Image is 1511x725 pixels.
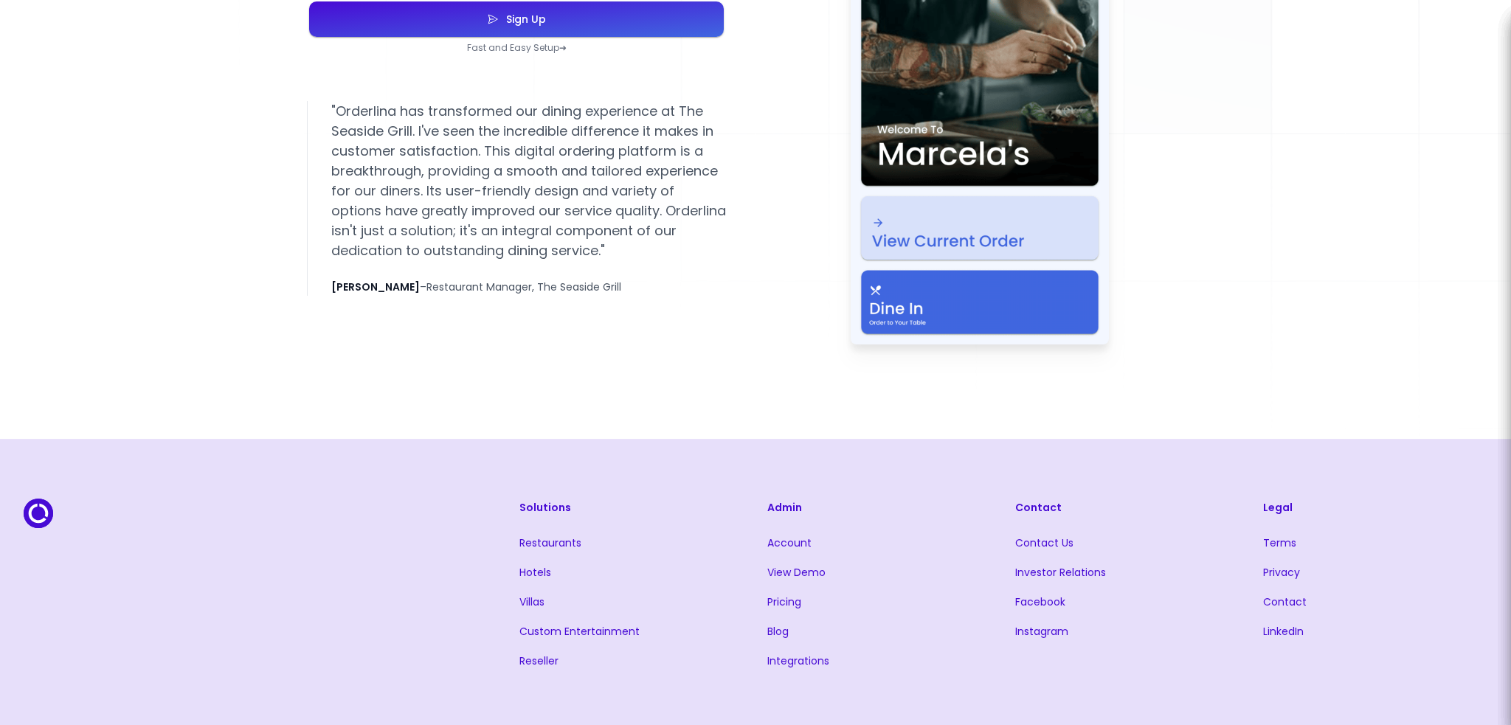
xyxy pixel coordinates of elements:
[519,499,744,516] h3: Solutions
[499,14,546,24] div: Sign Up
[1015,535,1073,550] a: Contact Us
[331,101,726,260] p: " Orderlina has transformed our dining experience at The Seaside Grill. I've seen the incredible ...
[1015,565,1106,580] a: Investor Relations
[767,653,829,668] a: Integrations
[1263,565,1300,580] a: Privacy
[1263,499,1487,516] h3: Legal
[519,535,581,550] a: Restaurants
[519,565,551,580] a: Hotels
[519,653,559,668] a: Reseller
[1263,535,1296,550] a: Terms
[1263,624,1304,639] a: LinkedIn
[331,280,420,294] span: [PERSON_NAME]
[1263,594,1307,609] a: Contact
[767,624,789,639] a: Blog
[767,565,826,580] a: View Demo
[519,594,544,609] a: Villas
[1015,594,1065,609] a: Facebook
[767,594,801,609] a: Pricing
[1015,624,1068,639] a: Instagram
[519,624,640,639] a: Custom Entertainment
[309,1,724,37] button: Sign Up
[1015,499,1239,516] h3: Contact
[307,42,726,54] p: Fast and Easy Setup ➜
[331,278,621,296] div: – Restaurant Manager, The Seaside Grill
[767,535,812,550] a: Account
[767,499,992,516] h3: Admin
